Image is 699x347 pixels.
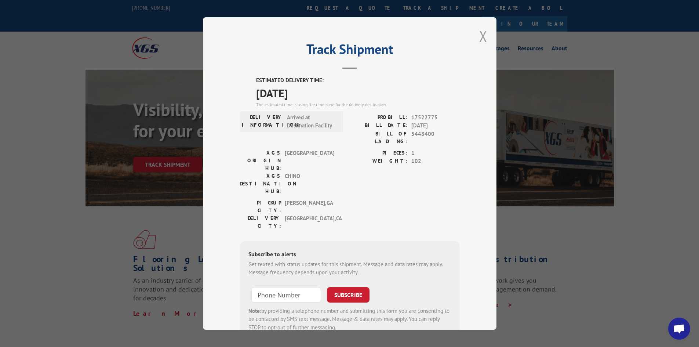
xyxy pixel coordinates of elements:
[350,130,408,145] label: BILL OF LADING:
[411,130,460,145] span: 5448400
[411,157,460,166] span: 102
[248,307,451,332] div: by providing a telephone number and submitting this form you are consenting to be contacted by SM...
[411,113,460,122] span: 17522775
[240,44,460,58] h2: Track Shipment
[411,149,460,158] span: 1
[350,122,408,130] label: BILL DATE:
[350,113,408,122] label: PROBILL:
[285,172,334,195] span: CHINO
[287,113,336,130] span: Arrived at Destination Facility
[285,199,334,214] span: [PERSON_NAME] , GA
[248,307,261,314] strong: Note:
[256,76,460,85] label: ESTIMATED DELIVERY TIME:
[350,157,408,166] label: WEIGHT:
[251,287,321,303] input: Phone Number
[668,318,690,340] div: Open chat
[248,260,451,277] div: Get texted with status updates for this shipment. Message and data rates may apply. Message frequ...
[285,214,334,230] span: [GEOGRAPHIC_DATA] , CA
[240,149,281,172] label: XGS ORIGIN HUB:
[350,149,408,158] label: PIECES:
[242,113,283,130] label: DELIVERY INFORMATION:
[240,199,281,214] label: PICKUP CITY:
[327,287,369,303] button: SUBSCRIBE
[479,26,487,46] button: Close modal
[411,122,460,130] span: [DATE]
[240,214,281,230] label: DELIVERY CITY:
[256,85,460,101] span: [DATE]
[240,172,281,195] label: XGS DESTINATION HUB:
[256,101,460,108] div: The estimated time is using the time zone for the delivery destination.
[285,149,334,172] span: [GEOGRAPHIC_DATA]
[248,250,451,260] div: Subscribe to alerts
